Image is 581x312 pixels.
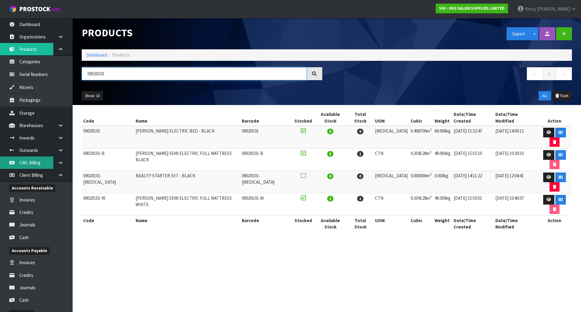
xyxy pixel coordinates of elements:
td: [PERSON_NAME] SEMI ELECTRIC FULL MATTRESS BLACK [134,149,240,171]
button: Show: 10 [82,91,103,101]
th: Barcode [240,216,293,232]
td: [PERSON_NAME] SEMI ELECTRIC FULL MATTRESS WHITE [134,193,240,216]
td: [DATE] 15:50:01 [452,193,494,216]
td: 0.000000m [409,171,433,193]
small: WMS [51,7,61,12]
a: 1 [543,67,556,80]
button: Export [507,27,531,40]
td: 09020101 [240,126,293,149]
button: Trash [552,91,572,101]
td: [DATE] 12:04:41 [494,171,537,193]
th: Date/Time Created [452,110,494,126]
nav: Page navigation [331,67,572,82]
th: Available Stock [313,216,347,232]
th: Available Stock [313,110,347,126]
h1: Products [82,27,322,38]
sup: 3 [430,127,432,132]
span: 1 [357,151,363,157]
span: Accounts Payable [9,247,50,255]
th: Date/Time Modified [494,216,537,232]
td: 0.408700m [409,126,433,149]
th: Name [134,110,240,126]
span: 1 [327,151,333,157]
a: → [556,67,572,80]
th: Action [537,110,572,126]
td: 0.304128m [409,193,433,216]
td: [DATE] 10:39:33 [494,149,537,171]
th: Stocked [293,216,313,232]
th: UOM [373,216,409,232]
th: Code [82,110,134,126]
td: 49.000kg [433,193,452,216]
th: Cubic [409,110,433,126]
span: Kirsty [525,6,536,12]
sup: 3 [430,195,432,199]
th: Stocked [293,110,313,126]
td: [DATE] 15:32:47 [452,126,494,149]
td: 49.000kg [433,149,452,171]
th: Date/Time Created [452,216,494,232]
th: Date/Time Modified [494,110,537,126]
span: 0 [357,173,363,179]
td: 0.000kg [433,171,452,193]
td: [DATE] 15:55:10 [452,149,494,171]
td: [DATE] 14:00:13 [494,126,537,149]
td: 09020101 [82,126,134,149]
span: Products [112,52,130,58]
td: [PERSON_NAME] ELECTRIC BED - BLACK [134,126,240,149]
span: 0 [357,129,363,134]
img: cube-alt.png [9,5,17,13]
button: ALL [539,91,551,101]
span: ProStock [19,5,50,13]
th: Weight [433,110,452,126]
td: 09020101-[MEDICAL_DATA] [240,171,293,193]
th: Cubic [409,216,433,232]
td: BEAUTY STARTER SET - BLACK [134,171,240,193]
th: Total Stock [347,110,373,126]
input: Search products [82,67,307,80]
td: 60.000kg [433,126,452,149]
span: 1 [357,196,363,202]
td: 09020101-W [240,193,293,216]
sup: 3 [430,150,432,154]
strong: S00 - RKG SALON SUPPLIES LIMITED [439,6,505,11]
td: [MEDICAL_DATA] [373,171,409,193]
td: 09020101-B [240,149,293,171]
sup: 3 [430,172,432,176]
td: [DATE] 10:40:07 [494,193,537,216]
th: Code [82,216,134,232]
td: CTN [373,193,409,216]
th: Action [537,216,572,232]
td: 09020101-W [82,193,134,216]
a: S00 - RKG SALON SUPPLIES LIMITED [436,4,508,13]
span: 1 [327,196,333,202]
td: [MEDICAL_DATA] [373,126,409,149]
span: [PERSON_NAME] [537,6,570,12]
td: [DATE] 14:11:22 [452,171,494,193]
th: UOM [373,110,409,126]
a: Dashboard [86,52,107,58]
td: 09020101-B [82,149,134,171]
th: Total Stock [347,216,373,232]
span: 0 [327,173,333,179]
a: ← [527,67,543,80]
span: Accounts Receivable [9,184,55,192]
td: 0.304128m [409,149,433,171]
td: CTN [373,149,409,171]
td: 09020101-[MEDICAL_DATA] [82,171,134,193]
th: Weight [433,216,452,232]
th: Name [134,216,240,232]
th: Barcode [240,110,293,126]
span: 0 [327,129,333,134]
